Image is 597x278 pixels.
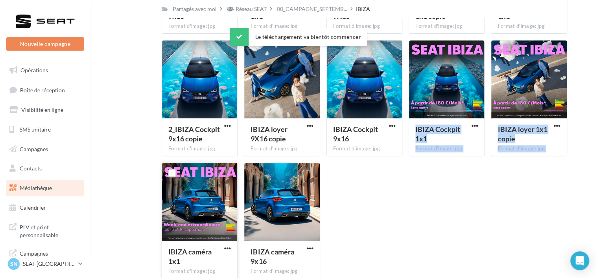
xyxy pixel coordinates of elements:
[5,160,86,177] a: Contacts
[20,126,51,133] span: SMS unitaire
[570,251,589,270] div: Open Intercom Messenger
[415,125,460,143] span: IBIZA Cockpit 1x1
[333,23,396,30] div: Format d'image: jpg
[173,5,217,13] div: Partagés avec moi
[20,165,42,172] span: Contacts
[5,199,86,216] a: Calendrier
[5,141,86,157] a: Campagnes
[168,268,231,275] div: Format d'image: jpg
[251,247,294,265] span: IBIZA caméra 9x16
[251,23,313,30] div: Format d'image: jpg
[5,245,86,268] a: Campagnes DataOnDemand
[21,106,63,113] span: Visibilité en ligne
[20,145,48,152] span: Campagnes
[497,125,547,143] span: IBIZA loyer 1x1 copie
[333,125,378,143] span: IBIZA Cockpit 9x16
[5,121,86,138] a: SMS unitaire
[236,5,267,13] div: Réseau SEAT
[168,125,220,143] span: 2_IBIZA Cockpit 9x16 copie
[5,82,86,99] a: Boîte de réception
[20,222,81,239] span: PLV et print personnalisable
[277,5,347,13] span: 00_CAMPAGNE_SEPTEMB...
[356,5,370,13] div: IBIZA
[168,145,231,152] div: Format d'image: jpg
[20,86,65,93] span: Boîte de réception
[251,268,313,275] div: Format d'image: jpg
[5,180,86,196] a: Médiathèque
[497,23,560,30] div: Format d'image: jpg
[6,256,84,271] a: SN SEAT [GEOGRAPHIC_DATA]
[168,23,231,30] div: Format d'image: jpg
[23,260,75,268] p: SEAT [GEOGRAPHIC_DATA]
[5,102,86,118] a: Visibilité en ligne
[497,145,560,152] div: Format d'image: jpg
[5,62,86,79] a: Opérations
[20,67,48,73] span: Opérations
[415,23,478,30] div: Format d'image: jpg
[20,185,52,191] span: Médiathèque
[333,145,396,152] div: Format d'image: jpg
[10,260,18,268] span: SN
[5,219,86,242] a: PLV et print personnalisable
[20,204,46,211] span: Calendrier
[415,145,478,152] div: Format d'image: jpg
[168,247,212,265] span: IBIZA caméra 1x1
[251,145,313,152] div: Format d'image: jpg
[230,28,367,46] div: Le téléchargement va bientôt commencer
[6,37,84,51] button: Nouvelle campagne
[251,125,287,143] span: IBIZA loyer 9X16 copie
[20,248,81,265] span: Campagnes DataOnDemand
